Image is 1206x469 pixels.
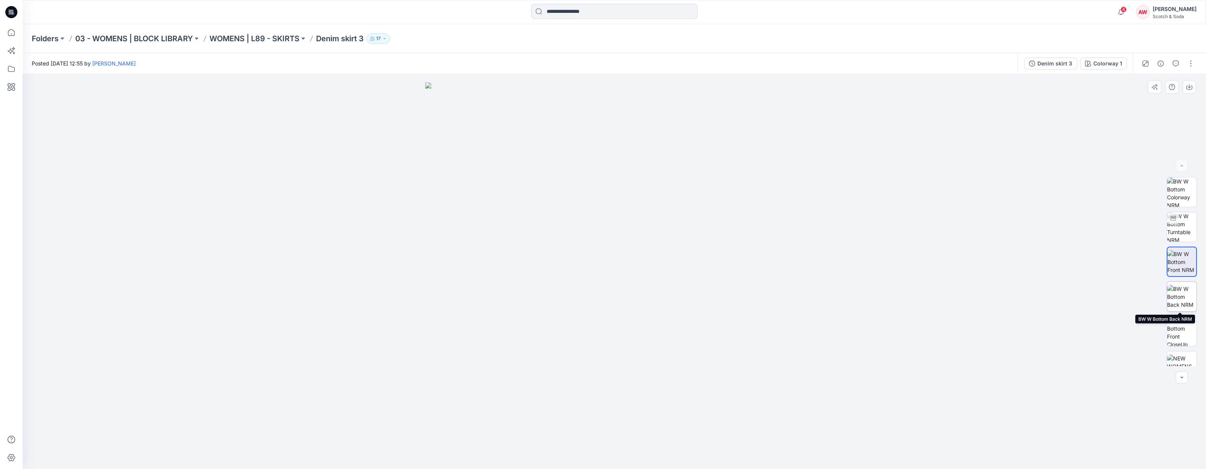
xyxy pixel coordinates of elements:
[1080,57,1127,70] button: Colorway 1
[1121,6,1127,12] span: 4
[92,60,136,67] a: [PERSON_NAME]
[209,33,299,44] a: WOMENS | L89 - SKIRTS
[1093,59,1122,68] div: Colorway 1
[1153,5,1197,14] div: [PERSON_NAME]
[1167,285,1197,309] img: BW W Bottom Back NRM
[1155,57,1167,70] button: Details
[32,59,136,67] span: Posted [DATE] 12:55 by
[316,33,364,44] p: Denim skirt 3
[376,34,381,43] p: 17
[1037,59,1072,68] div: Denim skirt 3
[425,82,803,469] img: eyJhbGciOiJIUzI1NiIsImtpZCI6IjAiLCJzbHQiOiJzZXMiLCJ0eXAiOiJKV1QifQ.eyJkYXRhIjp7InR5cGUiOiJzdG9yYW...
[1024,57,1077,70] button: Denim skirt 3
[1167,317,1197,346] img: BW W Bottom Front CloseUp NRM
[75,33,193,44] a: 03 - WOMENS | BLOCK LIBRARY
[1136,5,1150,19] div: AW
[1167,250,1196,274] img: BW W Bottom Front NRM
[32,33,59,44] a: Folders
[1167,212,1197,242] img: BW W Bottom Turntable NRM
[1153,14,1197,19] div: Scotch & Soda
[1167,177,1197,207] img: BW W Bottom Colorway NRM
[367,33,390,44] button: 17
[1167,354,1197,378] img: NEW WOMENS BTM LONG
